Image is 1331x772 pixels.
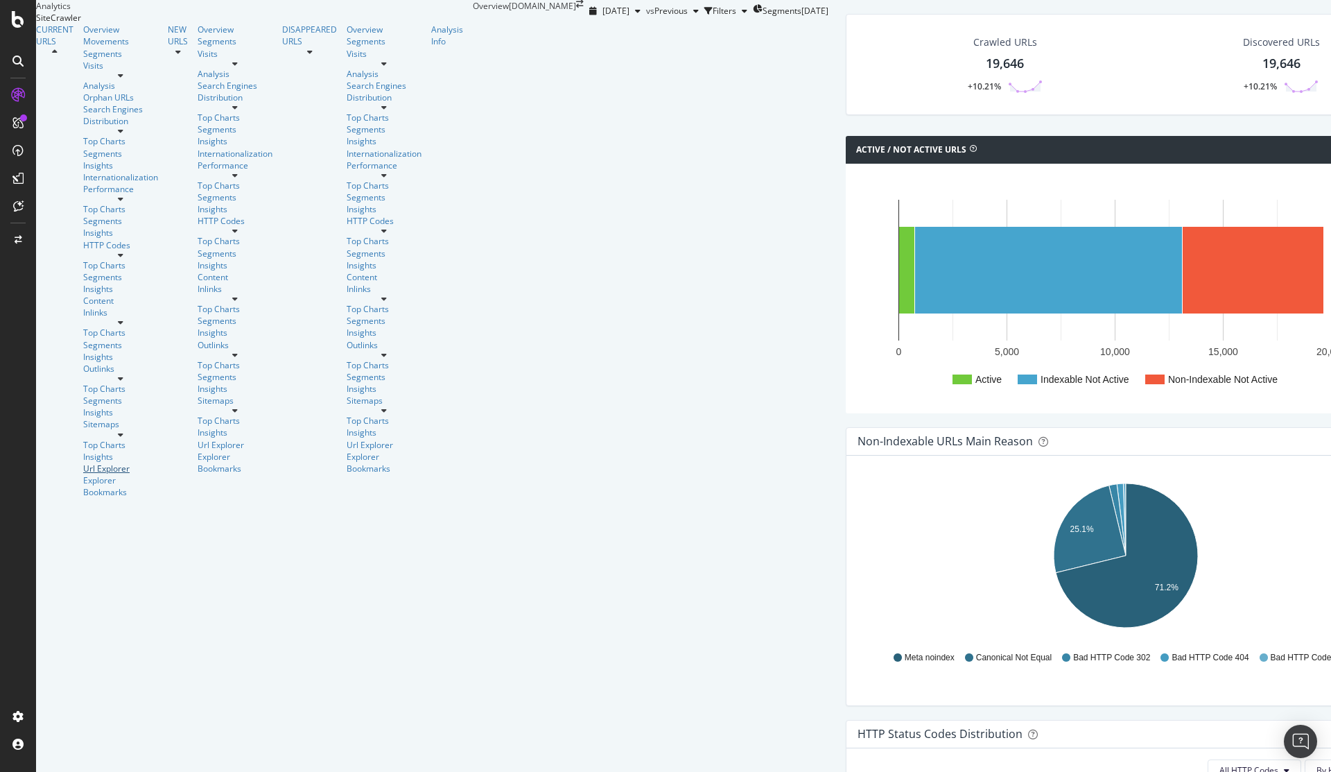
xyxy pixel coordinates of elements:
[36,24,73,47] a: CURRENT URLS
[713,5,736,17] div: Filters
[347,339,421,351] div: Outlinks
[347,135,421,147] a: Insights
[347,383,421,395] a: Insights
[347,48,421,60] a: Visits
[83,103,143,115] a: Search Engines
[198,92,272,103] a: Distribution
[198,383,272,395] div: Insights
[198,24,272,35] a: Overview
[83,295,158,307] a: Content
[431,24,463,47] a: Analysis Info
[83,327,158,338] div: Top Charts
[347,283,421,295] a: Inlinks
[83,203,158,215] div: Top Charts
[905,652,955,664] span: Meta noindex
[83,474,158,498] a: Explorer Bookmarks
[83,406,158,418] a: Insights
[83,351,158,363] a: Insights
[801,5,828,17] div: [DATE]
[83,451,158,463] a: Insights
[83,160,158,171] div: Insights
[198,327,272,338] div: Insights
[1172,652,1249,664] span: Bad HTTP Code 404
[83,24,158,35] a: Overview
[198,439,272,451] div: Url Explorer
[198,235,272,247] div: Top Charts
[198,215,272,227] div: HTTP Codes
[198,48,272,60] div: Visits
[347,248,421,259] a: Segments
[347,123,421,135] a: Segments
[198,271,272,283] div: Content
[83,418,158,430] a: Sitemaps
[83,115,158,127] div: Distribution
[347,271,421,283] a: Content
[1262,55,1300,73] div: 19,646
[83,307,158,318] div: Inlinks
[1168,374,1278,385] text: Non-Indexable Not Active
[347,359,421,371] a: Top Charts
[1100,346,1130,357] text: 10,000
[347,259,421,271] div: Insights
[347,203,421,215] div: Insights
[83,35,158,47] a: Movements
[83,80,158,92] div: Analysis
[168,24,188,47] a: NEW URLS
[995,346,1019,357] text: 5,000
[347,148,421,160] a: Internationalization
[602,5,629,17] span: 2025 Aug. 30th
[198,68,272,80] div: Analysis
[198,80,257,92] a: Search Engines
[347,68,421,80] a: Analysis
[198,315,272,327] a: Segments
[347,235,421,247] div: Top Charts
[198,123,272,135] a: Segments
[198,112,272,123] a: Top Charts
[83,259,158,271] div: Top Charts
[83,395,158,406] a: Segments
[282,24,337,47] a: DISAPPEARED URLS
[198,339,272,351] div: Outlinks
[347,215,421,227] a: HTTP Codes
[198,395,272,406] a: Sitemaps
[198,248,272,259] a: Segments
[198,371,272,383] a: Segments
[1244,80,1277,92] div: +10.21%
[198,303,272,315] div: Top Charts
[198,148,272,160] a: Internationalization
[83,92,158,103] a: Orphan URLs
[347,315,421,327] div: Segments
[83,239,158,251] div: HTTP Codes
[973,35,1037,49] div: Crawled URLs
[198,427,272,438] div: Insights
[347,395,421,406] a: Sitemaps
[83,463,158,474] a: Url Explorer
[968,80,1001,92] div: +10.21%
[347,371,421,383] a: Segments
[198,35,272,47] a: Segments
[198,451,272,474] div: Explorer Bookmarks
[347,191,421,203] div: Segments
[1284,725,1317,758] div: Open Intercom Messenger
[83,148,158,160] a: Segments
[83,339,158,351] div: Segments
[83,183,158,195] div: Performance
[83,283,158,295] a: Insights
[198,259,272,271] a: Insights
[83,48,158,60] a: Segments
[347,327,421,338] a: Insights
[347,112,421,123] div: Top Charts
[198,191,272,203] a: Segments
